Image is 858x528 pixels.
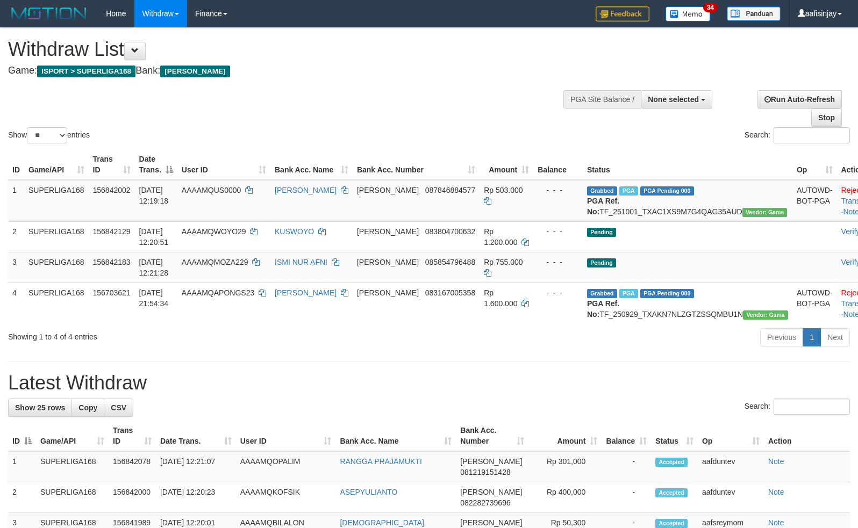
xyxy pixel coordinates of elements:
div: - - - [538,287,578,298]
td: SUPERLIGA168 [24,283,89,324]
th: User ID: activate to sort column ascending [236,421,336,451]
span: Rp 755.000 [484,258,523,266]
span: [DATE] 21:54:34 [139,288,169,308]
span: 156842002 [93,186,131,194]
span: Vendor URL: https://trx31.1velocity.biz [743,310,788,320]
td: TF_251001_TXAC1XS9M7G4QAG35AUD [583,180,792,222]
span: AAAAMQMOZA229 [182,258,248,266]
td: SUPERLIGA168 [36,451,109,482]
th: Game/API: activate to sort column ascending [36,421,109,451]
span: Grabbed [587,186,617,196]
span: [DATE] 12:19:18 [139,186,169,205]
span: [PERSON_NAME] [357,258,419,266]
span: Copy 082282739696 to clipboard [460,498,510,507]
a: CSV [104,399,133,417]
span: Accepted [655,488,688,497]
span: [PERSON_NAME] [357,227,419,236]
td: [DATE] 12:21:07 [156,451,236,482]
td: 156842000 [109,482,156,513]
span: Copy [78,403,97,412]
td: 4 [8,283,24,324]
th: Status [583,149,792,180]
span: Pending [587,258,616,267]
th: Date Trans.: activate to sort column ascending [156,421,236,451]
a: Next [820,328,850,346]
td: - [602,451,651,482]
td: [DATE] 12:20:23 [156,482,236,513]
b: PGA Ref. No: [587,197,619,216]
span: ISPORT > SUPERLIGA168 [37,66,135,77]
span: Grabbed [587,289,617,298]
th: ID: activate to sort column descending [8,421,36,451]
td: AAAAMQKOFSIK [236,482,336,513]
th: Bank Acc. Number: activate to sort column ascending [456,421,528,451]
span: AAAAMQAPONGS23 [182,288,254,297]
img: MOTION_logo.png [8,5,90,21]
td: 3 [8,252,24,283]
label: Search: [745,399,850,415]
td: TF_250929_TXAKN7NLZGTZSSQMBU1N [583,283,792,324]
label: Show entries [8,127,90,143]
td: SUPERLIGA168 [36,482,109,513]
div: Showing 1 to 4 of 4 entries [8,327,349,342]
span: AAAAMQUS0000 [182,186,241,194]
h1: Latest Withdraw [8,372,850,394]
span: Copy 087846884577 to clipboard [425,186,475,194]
th: Bank Acc. Name: activate to sort column ascending [335,421,456,451]
span: 34 [703,3,718,12]
span: Accepted [655,458,688,467]
a: ISMI NUR AFNI [275,258,327,266]
span: Rp 503.000 [484,186,523,194]
span: Marked by aafsengchandara [619,186,638,196]
a: Note [768,488,784,496]
th: Action [764,421,850,451]
span: Pending [587,228,616,237]
span: [DATE] 12:20:51 [139,227,169,247]
td: Rp 301,000 [528,451,602,482]
div: - - - [538,226,578,237]
a: Note [768,518,784,527]
div: - - - [538,185,578,196]
th: ID [8,149,24,180]
td: 1 [8,451,36,482]
th: Op: activate to sort column ascending [698,421,764,451]
input: Search: [774,399,850,415]
span: None selected [648,95,699,104]
th: Balance: activate to sort column ascending [602,421,651,451]
a: 1 [803,328,821,346]
th: Game/API: activate to sort column ascending [24,149,89,180]
span: 156842129 [93,227,131,236]
th: Op: activate to sort column ascending [792,149,837,180]
select: Showentries [27,127,67,143]
td: AUTOWD-BOT-PGA [792,283,837,324]
div: - - - [538,257,578,267]
td: 156842078 [109,451,156,482]
th: Trans ID: activate to sort column ascending [89,149,135,180]
span: Rp 1.600.000 [484,288,517,308]
a: Show 25 rows [8,399,72,417]
span: Copy 083167005358 to clipboard [425,288,475,297]
div: PGA Site Balance / [563,90,641,109]
h1: Withdraw List [8,39,561,60]
th: Trans ID: activate to sort column ascending [109,421,156,451]
b: PGA Ref. No: [587,299,619,319]
td: 2 [8,482,36,513]
span: Vendor URL: https://trx31.1velocity.biz [742,208,788,217]
th: Status: activate to sort column ascending [651,421,698,451]
td: Rp 400,000 [528,482,602,513]
span: [PERSON_NAME] [357,186,419,194]
img: panduan.png [727,6,781,21]
th: Balance [533,149,583,180]
span: PGA Pending [640,186,694,196]
span: Rp 1.200.000 [484,227,517,247]
img: Feedback.jpg [596,6,649,21]
a: Copy [71,399,104,417]
td: 2 [8,221,24,252]
th: Bank Acc. Number: activate to sort column ascending [353,149,480,180]
span: [PERSON_NAME] [460,488,522,496]
td: SUPERLIGA168 [24,252,89,283]
span: [PERSON_NAME] [460,457,522,466]
span: [PERSON_NAME] [357,288,419,297]
span: Show 25 rows [15,403,65,412]
span: CSV [111,403,126,412]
